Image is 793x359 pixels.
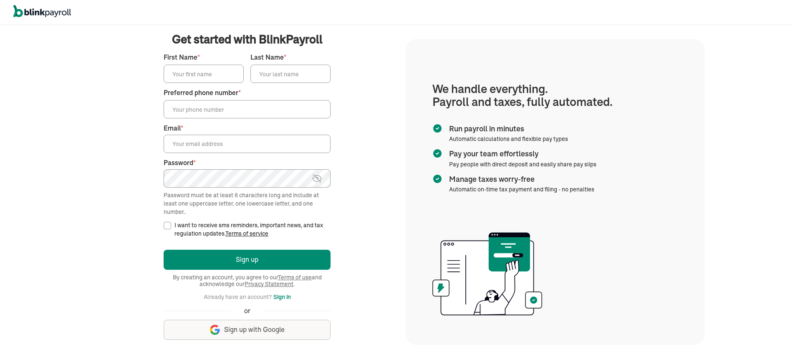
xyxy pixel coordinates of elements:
[224,325,285,334] span: Sign up with Google
[250,65,331,83] input: Your last name
[204,293,272,301] span: Already have an account?
[172,31,323,48] span: Get started with BlinkPayroll
[164,100,331,118] input: Your phone number
[449,161,596,168] span: Pay people with direct deposit and easily share pay slips
[312,173,322,183] img: eye
[13,5,71,18] img: logo
[164,123,331,133] label: Email
[164,65,244,83] input: Your first name
[225,230,268,237] a: Terms of service
[174,221,331,238] label: I want to receive sms reminders, important news, and tax regulation updates.
[432,123,442,133] img: checkmark
[250,53,331,62] label: Last Name
[432,230,542,318] img: illustration
[210,325,220,335] img: google
[278,274,312,281] a: Terms of use
[164,158,331,168] label: Password
[273,292,291,302] button: Sign in
[245,280,293,288] a: Privacy Statement
[164,88,331,98] label: Preferred phone number
[244,306,250,316] span: or
[432,83,678,108] h1: We handle everything. Payroll and taxes, fully automated.
[164,191,331,216] div: Password must be at least 8 characters long and include at least one uppercase letter, one lowerc...
[432,148,442,158] img: checkmark
[449,174,591,185] span: Manage taxes worry-free
[449,123,565,134] span: Run payroll in minutes
[164,53,244,62] label: First Name
[164,274,331,287] span: By creating an account, you agree to our and acknowledge our .
[164,250,331,270] button: Sign up
[432,174,442,184] img: checkmark
[449,135,568,143] span: Automatic calculations and flexible pay types
[449,148,593,159] span: Pay your team effortlessly
[449,186,594,193] span: Automatic on-time tax payment and filing - no penalties
[164,320,331,340] button: Sign up with Google
[164,135,331,153] input: Your email address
